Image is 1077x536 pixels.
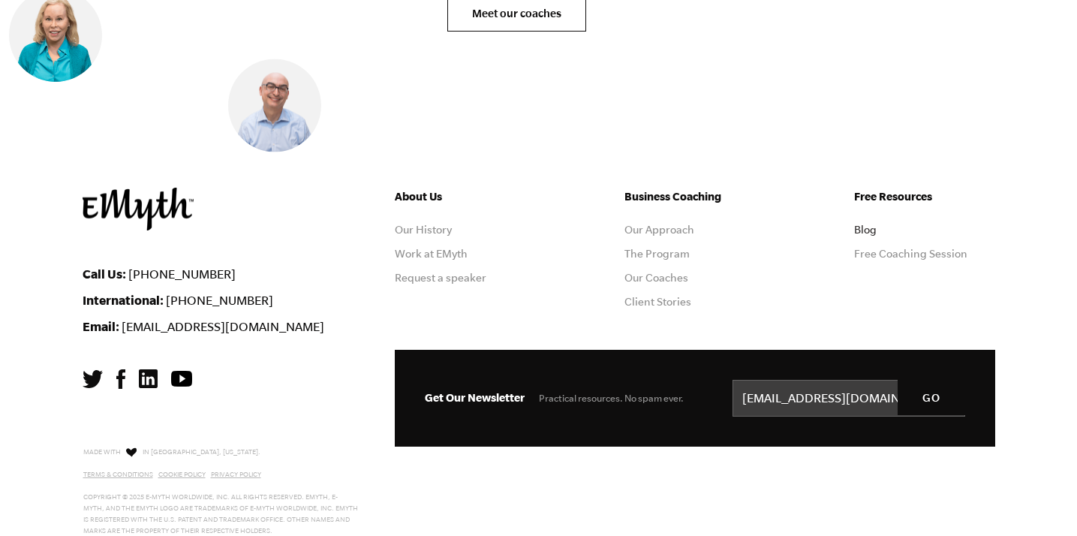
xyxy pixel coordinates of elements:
img: Shachar Perlman, EMyth Business Coach [228,59,321,152]
strong: International: [83,293,164,307]
a: Free Coaching Session [854,248,967,260]
span: Get Our Newsletter [425,391,525,404]
a: [PHONE_NUMBER] [166,294,273,307]
h5: About Us [395,188,536,206]
img: YouTube [171,371,192,387]
a: Work at EMyth [395,248,468,260]
input: name@emailaddress.com [733,380,965,417]
img: Twitter [83,370,103,388]
a: Our History [395,224,452,236]
img: EMyth [83,188,194,230]
img: Facebook [116,369,125,389]
h5: Free Resources [854,188,995,206]
a: Cookie Policy [158,471,206,478]
a: Request a speaker [395,272,486,284]
h5: Business Coaching [624,188,766,206]
a: Client Stories [624,296,691,308]
input: GO [898,380,965,416]
a: Privacy Policy [211,471,261,478]
a: Our Coaches [624,272,688,284]
iframe: Chat Widget [1002,464,1077,536]
strong: Call Us: [83,266,126,281]
a: Blog [854,224,877,236]
a: The Program [624,248,690,260]
img: LinkedIn [139,369,158,388]
img: Love [126,447,137,457]
a: Our Approach [624,224,694,236]
a: [PHONE_NUMBER] [128,267,236,281]
a: [EMAIL_ADDRESS][DOMAIN_NAME] [122,320,324,333]
a: Terms & Conditions [83,471,153,478]
strong: Email: [83,319,119,333]
span: Practical resources. No spam ever. [539,393,684,404]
